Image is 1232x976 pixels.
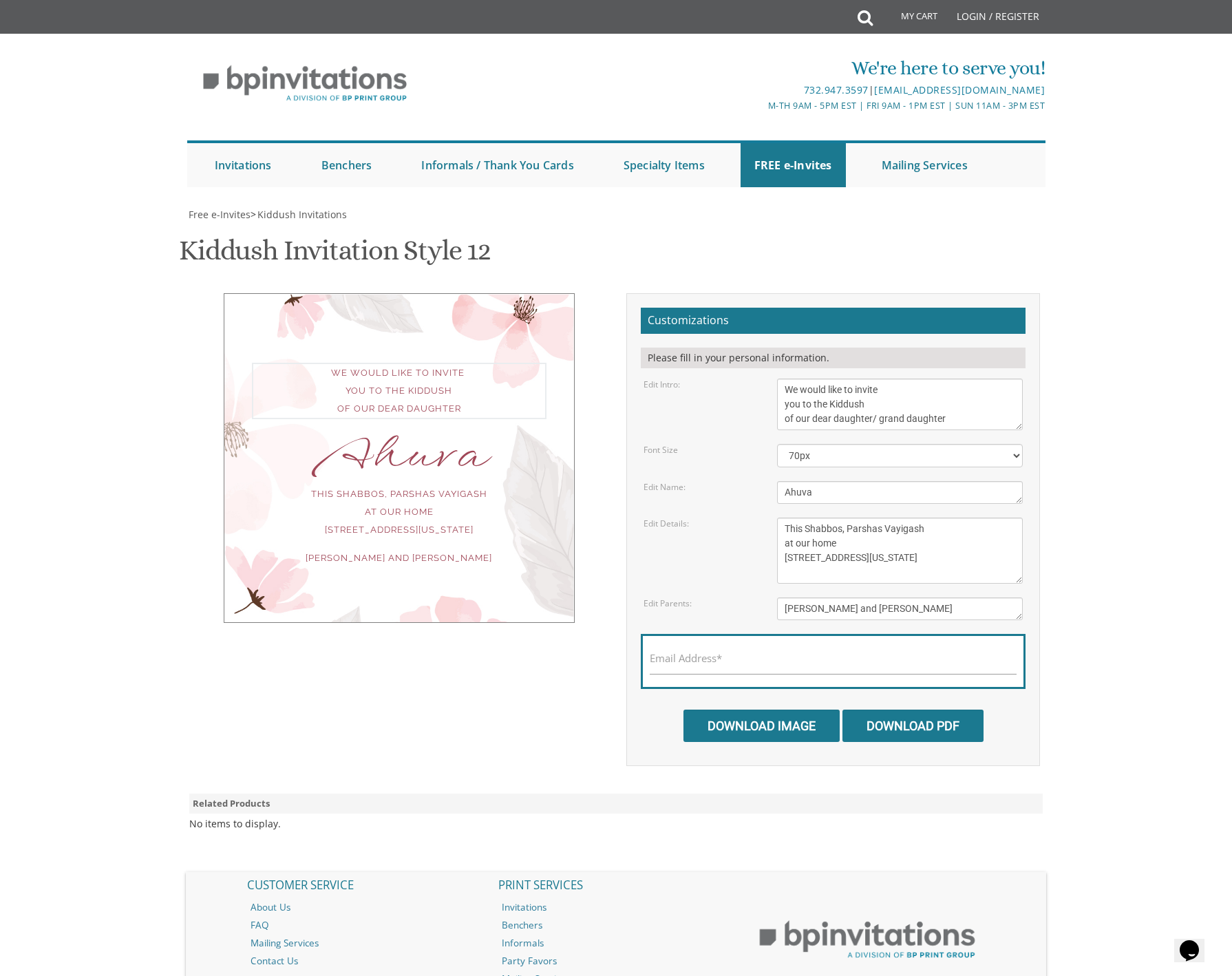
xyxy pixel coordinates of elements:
h2: CUSTOMER SERVICE [240,872,489,898]
a: Kiddush Invitations [256,208,347,221]
a: Invitations [491,898,741,916]
label: Edit Parents: [644,597,692,609]
a: Informals / Thank You Cards [407,143,587,187]
a: Informals [491,934,741,952]
div: Related Products [189,794,1043,814]
textarea: [PERSON_NAME] and [PERSON_NAME] [777,597,1023,620]
img: BP Invitation Loft [187,55,423,112]
a: About Us [240,898,489,916]
a: Party Favors [491,952,741,970]
span: Free e-Invites [189,208,251,221]
input: Download Image [683,710,840,742]
div: Please fill in your personal information. [641,348,1026,368]
div: No items to display. [189,817,281,831]
a: Mailing Services [868,143,981,187]
textarea: This Shabbos, Parshas Vayigash at our home [STREET_ADDRESS][US_STATE] [777,518,1023,584]
a: 732.947.3597 [804,83,869,96]
a: Contact Us [240,952,489,970]
a: Invitations [201,143,286,187]
label: Email Address* [650,651,722,666]
h2: PRINT SERVICES [491,872,741,898]
div: [PERSON_NAME] and [PERSON_NAME] [252,549,546,567]
label: Edit Details: [644,518,689,529]
a: Specialty Items [610,143,719,187]
a: Free e-Invites [187,208,251,221]
h1: Kiddush Invitation Style 12 [179,235,491,276]
img: BP Print Group [743,910,992,970]
a: FREE e-Invites [741,143,846,187]
a: FAQ [240,916,489,934]
textarea: Ahuva [777,481,1023,504]
input: Download PDF [842,710,984,742]
div: | [474,82,1045,98]
div: We're here to serve you! [474,54,1045,82]
div: Ahuva [252,447,546,465]
a: My Cart [871,1,947,36]
h2: Customizations [641,308,1026,334]
a: Benchers [491,916,741,934]
a: Mailing Services [240,934,489,952]
a: Benchers [308,143,386,187]
div: M-Th 9am - 5pm EST | Fri 9am - 1pm EST | Sun 11am - 3pm EST [474,98,1045,113]
span: Kiddush Invitations [257,208,347,221]
label: Font Size [644,444,678,456]
textarea: We would like to invite you to the Kiddush of our dear daughter [777,379,1023,430]
span: > [251,208,347,221]
iframe: chat widget [1174,921,1218,962]
a: [EMAIL_ADDRESS][DOMAIN_NAME] [874,83,1045,96]
label: Edit Name: [644,481,686,493]
div: We would like to invite you to the Kiddush of our dear daughter [252,363,546,419]
div: This Shabbos, Parshas Vayigash at our home [STREET_ADDRESS][US_STATE] [252,485,546,539]
label: Edit Intro: [644,379,680,390]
